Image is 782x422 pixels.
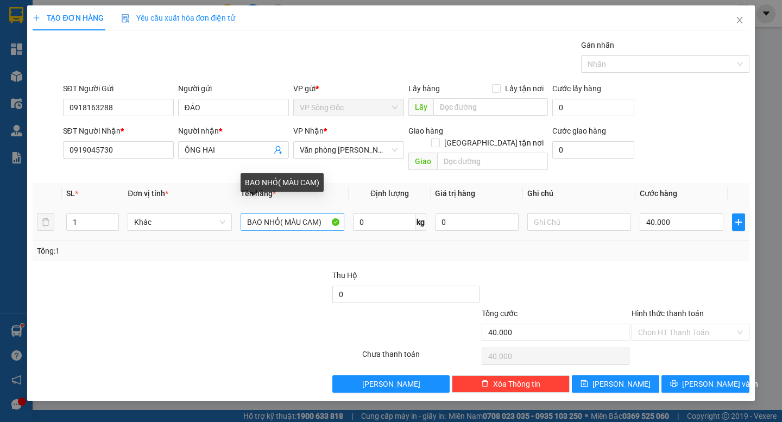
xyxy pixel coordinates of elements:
[552,84,601,93] label: Cước lấy hàng
[121,14,236,22] span: Yêu cầu xuất hóa đơn điện tử
[63,83,174,95] div: SĐT Người Gửi
[332,271,357,280] span: Thu Hộ
[735,16,744,24] span: close
[552,99,634,116] input: Cước lấy hàng
[37,213,54,231] button: delete
[5,68,130,86] b: GỬI : VP Sông Đốc
[178,125,289,137] div: Người nhận
[435,213,519,231] input: 0
[33,14,40,22] span: plus
[300,142,398,158] span: Văn phòng Hồ Chí Minh
[128,189,168,198] span: Đơn vị tính
[62,7,154,21] b: [PERSON_NAME]
[724,5,755,36] button: Close
[552,127,606,135] label: Cước giao hàng
[452,375,570,393] button: deleteXóa Thông tin
[5,37,207,51] li: 02839.63.63.63
[241,173,324,192] div: BAO NHỎ( MÀU CAM)
[733,218,745,226] span: plus
[632,309,704,318] label: Hình thức thanh toán
[134,214,225,230] span: Khác
[332,375,450,393] button: [PERSON_NAME]
[581,380,588,388] span: save
[66,189,75,198] span: SL
[274,146,282,154] span: user-add
[501,83,548,95] span: Lấy tận nơi
[33,14,103,22] span: TẠO ĐƠN HÀNG
[661,375,749,393] button: printer[PERSON_NAME] và In
[178,83,289,95] div: Người gửi
[62,26,71,35] span: environment
[5,24,207,37] li: 85 [PERSON_NAME]
[361,348,481,367] div: Chưa thanh toán
[293,83,404,95] div: VP gửi
[552,141,634,159] input: Cước giao hàng
[670,380,678,388] span: printer
[37,245,302,257] div: Tổng: 1
[493,378,540,390] span: Xóa Thông tin
[640,189,677,198] span: Cước hàng
[362,378,420,390] span: [PERSON_NAME]
[572,375,659,393] button: save[PERSON_NAME]
[481,380,489,388] span: delete
[370,189,409,198] span: Định lượng
[62,40,71,48] span: phone
[433,98,548,116] input: Dọc đường
[293,127,324,135] span: VP Nhận
[408,84,440,93] span: Lấy hàng
[435,189,475,198] span: Giá trị hàng
[415,213,426,231] span: kg
[437,153,548,170] input: Dọc đường
[581,41,614,49] label: Gán nhãn
[241,213,344,231] input: VD: Bàn, Ghế
[408,153,437,170] span: Giao
[682,378,758,390] span: [PERSON_NAME] và In
[523,183,635,204] th: Ghi chú
[732,213,745,231] button: plus
[63,125,174,137] div: SĐT Người Nhận
[527,213,631,231] input: Ghi Chú
[440,137,548,149] span: [GEOGRAPHIC_DATA] tận nơi
[408,127,443,135] span: Giao hàng
[482,309,518,318] span: Tổng cước
[408,98,433,116] span: Lấy
[121,14,130,23] img: icon
[592,378,651,390] span: [PERSON_NAME]
[300,99,398,116] span: VP Sông Đốc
